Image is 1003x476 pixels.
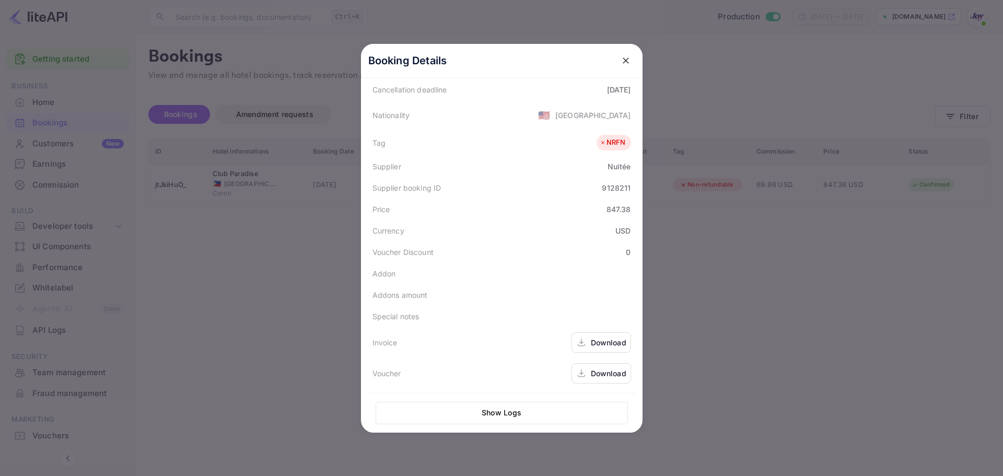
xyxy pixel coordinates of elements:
[616,51,635,70] button: close
[626,247,631,258] div: 0
[608,161,631,172] div: Nuitée
[372,204,390,215] div: Price
[372,368,401,379] div: Voucher
[599,137,626,148] div: NRFN
[538,106,550,124] span: United States
[368,53,447,68] p: Booking Details
[607,84,631,95] div: [DATE]
[372,289,428,300] div: Addons amount
[376,402,628,424] button: Show Logs
[372,225,404,236] div: Currency
[591,368,626,379] div: Download
[372,247,434,258] div: Voucher Discount
[555,110,631,121] div: [GEOGRAPHIC_DATA]
[591,337,626,348] div: Download
[372,137,386,148] div: Tag
[602,182,631,193] div: 9128211
[372,110,410,121] div: Nationality
[372,161,401,172] div: Supplier
[372,337,398,348] div: Invoice
[372,182,441,193] div: Supplier booking ID
[372,311,419,322] div: Special notes
[372,268,396,279] div: Addon
[607,204,631,215] div: 847.38
[372,84,447,95] div: Cancellation deadline
[615,225,631,236] div: USD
